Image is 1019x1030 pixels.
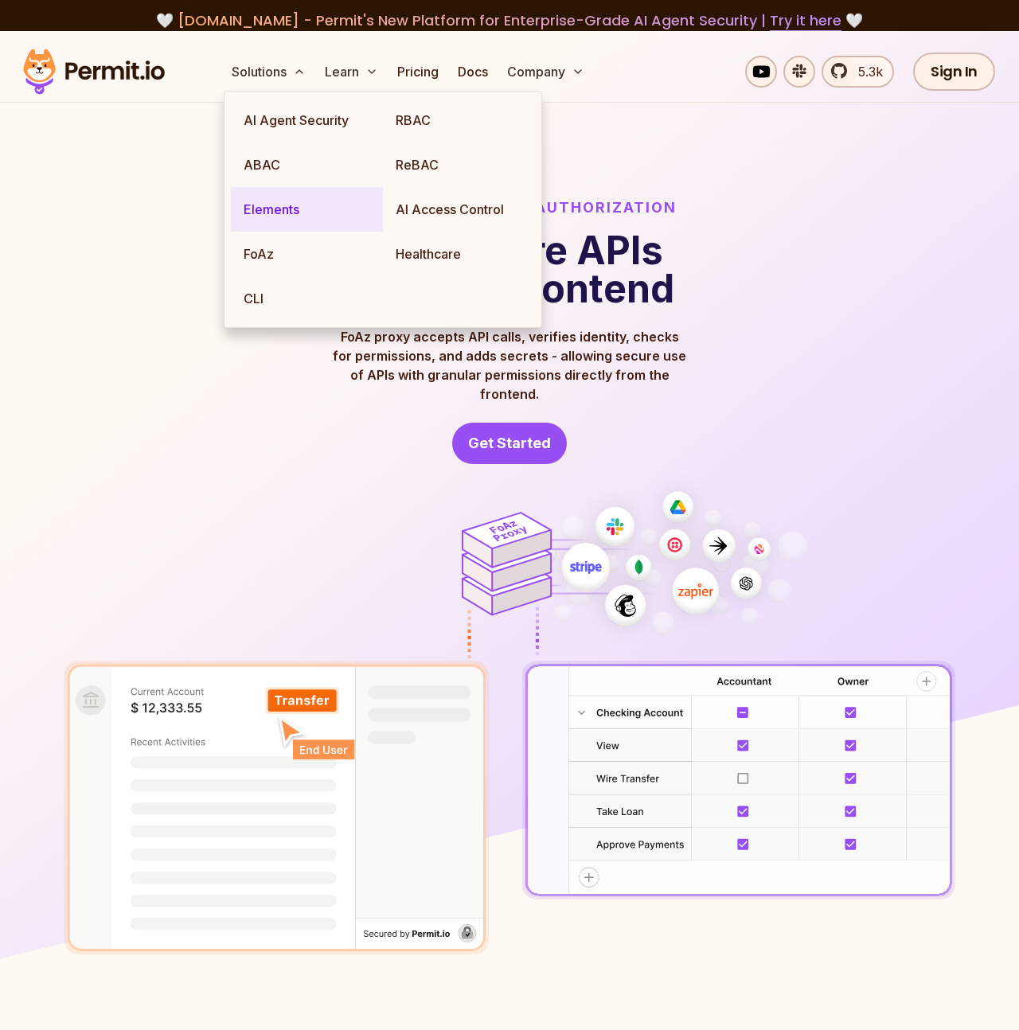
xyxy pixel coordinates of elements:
[225,56,312,88] button: Solutions
[383,187,535,232] a: AI Access Control
[231,142,383,187] a: ABAC
[451,56,494,88] a: Docs
[231,232,383,276] a: FoAz
[383,142,535,187] a: ReBAC
[383,98,535,142] a: RBAC
[770,10,841,31] a: Try it here
[231,276,383,321] a: CLI
[913,53,995,91] a: Sign In
[178,10,841,30] span: [DOMAIN_NAME] - Permit's New Platform for Enterprise-Grade AI Agent Security |
[331,327,688,404] p: FoAz proxy accepts API calls, verifies identity, checks for permissions, and adds secrets - allow...
[16,45,172,99] img: Permit logo
[231,187,383,232] a: Elements
[501,56,591,88] button: Company
[38,10,981,32] div: 🤍 🤍
[318,56,385,88] button: Learn
[822,56,894,88] a: 5.3k
[849,62,883,81] span: 5.3k
[383,232,535,276] a: Healthcare
[391,56,445,88] a: Pricing
[231,98,383,142] a: AI Agent Security
[452,423,567,464] a: Get Started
